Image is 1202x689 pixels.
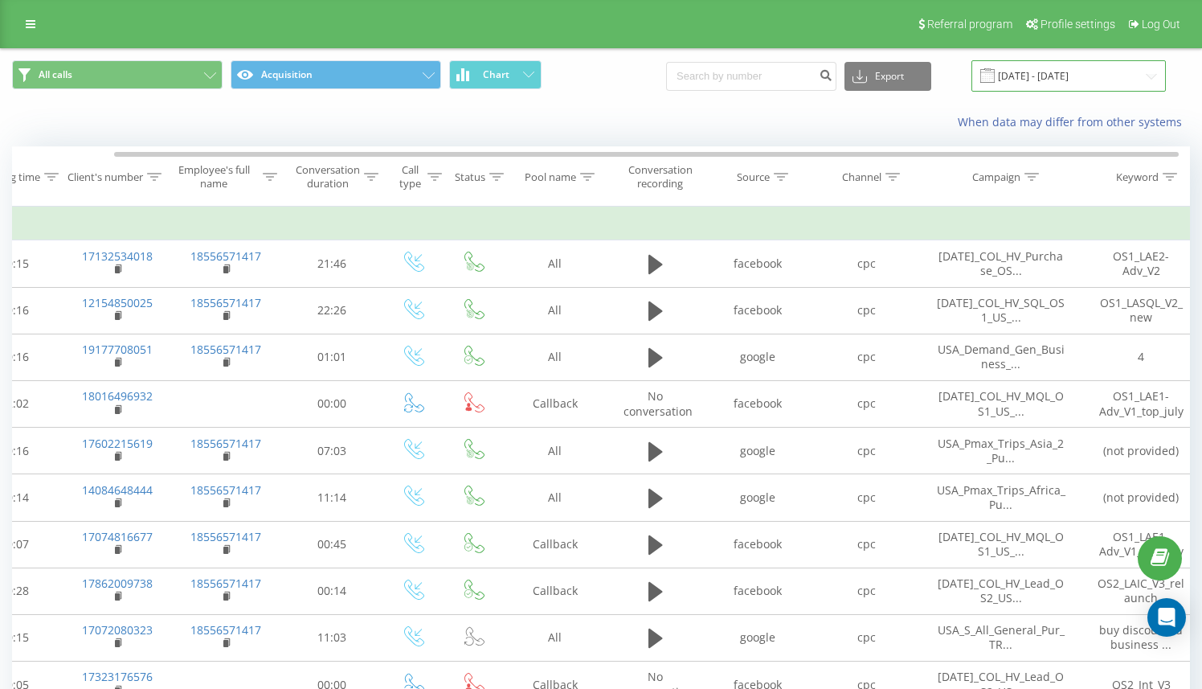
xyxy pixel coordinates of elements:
div: Call type [396,163,423,191]
td: OS1_LAE1-Adv_V1_top_july [1081,380,1202,427]
td: cpc [812,568,921,614]
td: 22:26 [282,287,382,334]
td: facebook [704,521,812,568]
div: Pool name [525,170,576,184]
a: 18556571417 [190,436,261,451]
span: buy discounted business ... [1099,622,1183,652]
button: Export [844,62,931,91]
a: 17074816677 [82,529,153,544]
td: cpc [812,474,921,521]
td: cpc [812,287,921,334]
td: 00:00 [282,380,382,427]
a: 17862009738 [82,576,153,591]
td: OS1_LAE1-Adv_V1_top_july [1081,521,1202,568]
button: Chart [449,60,542,89]
td: OS1_LAE2-Adv_V2 [1081,240,1202,287]
a: 18556571417 [190,248,261,264]
td: 4 [1081,334,1202,380]
td: 00:45 [282,521,382,568]
span: Profile settings [1041,18,1115,31]
td: cpc [812,334,921,380]
td: 01:01 [282,334,382,380]
a: 17132534018 [82,248,153,264]
span: [DATE]_COL_HV_MQL_OS1_US_... [938,529,1064,559]
div: Campaign [972,170,1020,184]
a: 18016496932 [82,388,153,404]
td: 11:03 [282,614,382,661]
button: All calls [12,60,223,89]
td: OS1_LASQL_V2_new [1081,287,1202,334]
a: 17323176576 [82,669,153,684]
div: Source [737,170,770,184]
td: google [704,428,812,474]
td: All [503,614,607,661]
td: Callback [503,380,607,427]
span: All calls [39,68,72,81]
div: Keyword [1116,170,1159,184]
input: Search by number [666,62,836,91]
span: USA_Pmax_Trips_Asia_2_Pu... [938,436,1064,465]
td: Callback [503,568,607,614]
td: cpc [812,521,921,568]
td: facebook [704,240,812,287]
a: 18556571417 [190,529,261,544]
td: cpc [812,380,921,427]
a: 18556571417 [190,482,261,498]
td: cpc [812,428,921,474]
a: 18556571417 [190,576,261,591]
td: All [503,474,607,521]
td: 21:46 [282,240,382,287]
td: cpc [812,614,921,661]
span: USA_Pmax_Trips_Africa_Pu... [937,482,1065,512]
td: All [503,334,607,380]
a: 17072080323 [82,622,153,638]
div: Conversation recording [621,163,699,191]
a: When data may differ from other systems [958,114,1190,129]
div: Employee's full name [170,163,260,191]
td: All [503,428,607,474]
td: facebook [704,380,812,427]
button: Acquisition [231,60,441,89]
td: All [503,240,607,287]
td: google [704,614,812,661]
span: [DATE]_COL_HV_Purchase_OS... [938,248,1063,278]
a: 14084648444 [82,482,153,498]
td: 11:14 [282,474,382,521]
a: 19177708051 [82,342,153,357]
td: OS2_LAIC_V3_relaunch [1081,568,1202,614]
td: (not provided) [1081,474,1202,521]
a: 17602215619 [82,436,153,451]
span: [DATE]_COL_HV_Lead_OS2_US... [938,576,1064,605]
a: 18556571417 [190,622,261,638]
td: (not provided) [1081,428,1202,474]
td: cpc [812,240,921,287]
span: [DATE]_COL_HV_SQL_OS1_US_... [937,295,1065,325]
span: Log Out [1142,18,1180,31]
span: [DATE]_COL_HV_MQL_OS1_US_... [938,388,1064,418]
td: facebook [704,568,812,614]
span: Chart [483,69,509,80]
a: 18556571417 [190,342,261,357]
span: Referral program [927,18,1012,31]
td: All [503,287,607,334]
div: Client's number [67,170,143,184]
a: 18556571417 [190,295,261,310]
td: facebook [704,287,812,334]
td: google [704,474,812,521]
div: Channel [842,170,881,184]
div: Conversation duration [296,163,360,191]
td: Callback [503,521,607,568]
div: Status [455,170,485,184]
span: USA_Demand_Gen_Business_... [938,342,1065,371]
span: USA_S_All_General_Pur_TR... [938,622,1065,652]
div: Open Intercom Messenger [1147,598,1186,637]
a: 12154850025 [82,295,153,310]
td: 07:03 [282,428,382,474]
span: No conversation [623,388,693,418]
td: 00:14 [282,568,382,614]
td: google [704,334,812,380]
